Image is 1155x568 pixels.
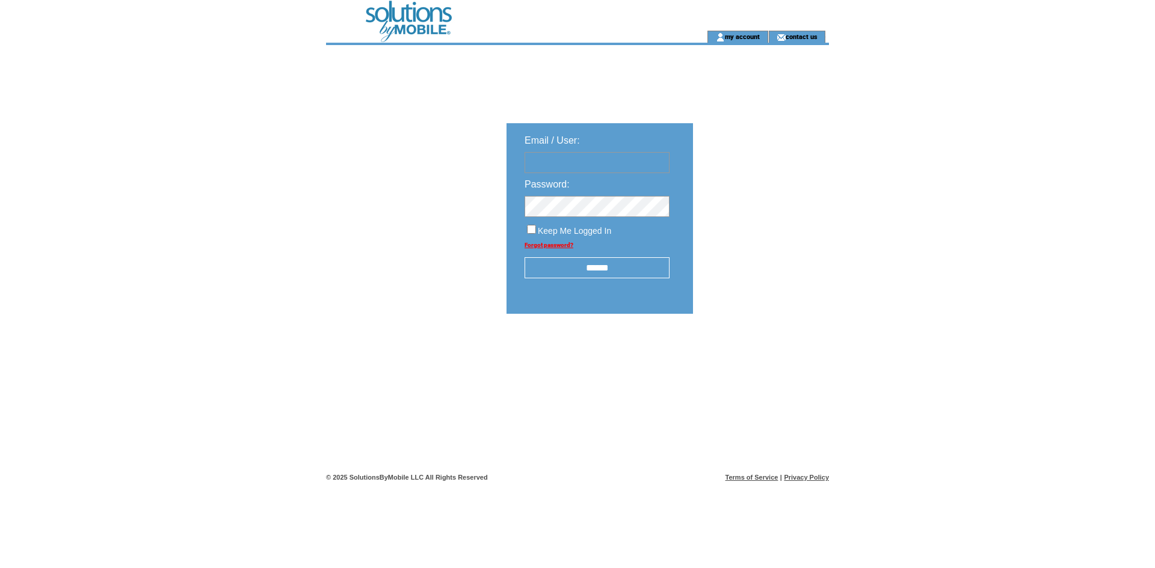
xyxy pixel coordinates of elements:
[725,32,760,40] a: my account
[538,226,611,236] span: Keep Me Logged In
[716,32,725,42] img: account_icon.gif
[786,32,818,40] a: contact us
[784,474,829,481] a: Privacy Policy
[728,344,788,359] img: transparent.png
[525,242,573,248] a: Forgot password?
[525,179,570,189] span: Password:
[525,135,580,145] span: Email / User:
[780,474,782,481] span: |
[326,474,488,481] span: © 2025 SolutionsByMobile LLC All Rights Reserved
[777,32,786,42] img: contact_us_icon.gif
[725,474,778,481] a: Terms of Service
